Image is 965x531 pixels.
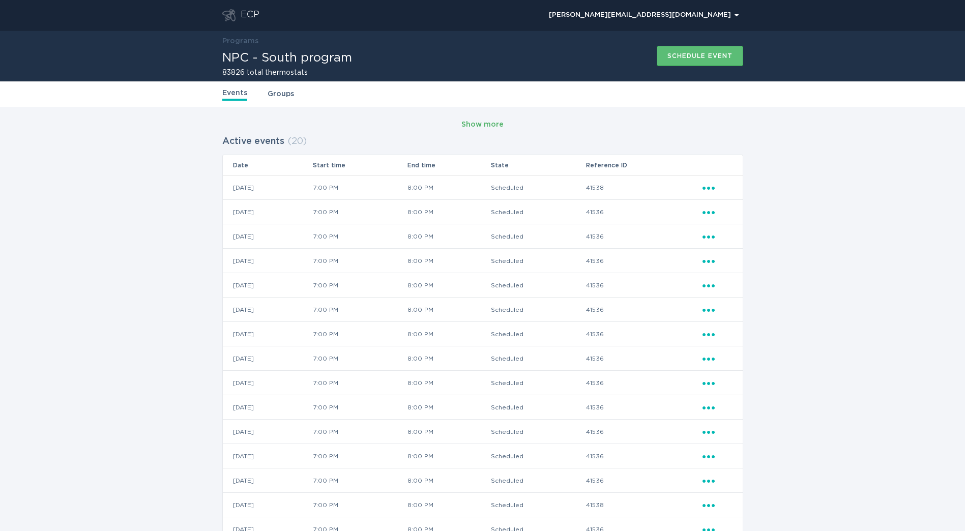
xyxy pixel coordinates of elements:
td: 41536 [586,298,702,322]
td: 7:00 PM [312,493,407,517]
td: 8:00 PM [407,298,490,322]
td: 41536 [586,346,702,371]
tr: e6519e20bbfa428e9d0f46ce982bda90 [223,249,743,273]
div: Popover menu [703,353,733,364]
span: Scheduled [491,307,523,313]
td: 8:00 PM [407,175,490,200]
td: 41536 [586,371,702,395]
div: Popover menu [703,231,733,242]
td: [DATE] [223,444,312,468]
td: [DATE] [223,322,312,346]
td: 8:00 PM [407,420,490,444]
td: 41536 [586,395,702,420]
td: 8:00 PM [407,200,490,224]
h2: Active events [222,132,284,151]
th: Reference ID [586,155,702,175]
span: Scheduled [491,404,523,410]
a: Programs [222,38,258,45]
div: Popover menu [544,8,743,23]
span: Scheduled [491,502,523,508]
td: 7:00 PM [312,224,407,249]
div: Popover menu [703,426,733,437]
div: Popover menu [703,499,733,511]
h2: 83826 total thermostats [222,69,352,76]
td: 8:00 PM [407,468,490,493]
div: Popover menu [703,182,733,193]
th: End time [407,155,490,175]
td: [DATE] [223,249,312,273]
td: 8:00 PM [407,444,490,468]
td: 8:00 PM [407,346,490,371]
td: [DATE] [223,420,312,444]
span: Scheduled [491,380,523,386]
td: [DATE] [223,493,312,517]
td: [DATE] [223,224,312,249]
td: 41536 [586,249,702,273]
tr: 96de55fefd1e49d8b92f440d712a03ab [223,346,743,371]
span: Scheduled [491,331,523,337]
td: 7:00 PM [312,249,407,273]
tr: 9837a39cf740438dac9c587242b1c9b4 [223,298,743,322]
span: Scheduled [491,453,523,459]
td: 7:00 PM [312,346,407,371]
div: Popover menu [703,475,733,486]
span: ( 20 ) [287,137,307,146]
button: Schedule event [657,46,743,66]
tr: c4c17e4b812f44318215b79ee3c08634 [223,444,743,468]
tr: Table Headers [223,155,743,175]
button: Open user account details [544,8,743,23]
td: 7:00 PM [312,395,407,420]
tr: 420f66ce66ad4d05a1523d2f99aad593 [223,395,743,420]
a: Events [222,87,247,101]
td: 41536 [586,444,702,468]
td: 41536 [586,468,702,493]
tr: 953dae13a93a4f7e82dbb93aa998066e [223,322,743,346]
div: Popover menu [703,377,733,389]
td: [DATE] [223,175,312,200]
div: Popover menu [703,206,733,218]
tr: f13385a5746948a184f9e5d02b2e12f4 [223,175,743,200]
td: 8:00 PM [407,395,490,420]
td: 7:00 PM [312,200,407,224]
span: Scheduled [491,258,523,264]
td: 7:00 PM [312,322,407,346]
div: Schedule event [667,53,733,59]
div: Show more [461,119,504,130]
td: 8:00 PM [407,322,490,346]
td: 8:00 PM [407,273,490,298]
td: 8:00 PM [407,493,490,517]
h1: NPC - South program [222,52,352,64]
a: Groups [268,88,294,100]
td: 7:00 PM [312,444,407,468]
td: 41536 [586,273,702,298]
td: [DATE] [223,346,312,371]
tr: e4ea37f755c048ffba1aac38b6afb2e5 [223,273,743,298]
div: Popover menu [703,329,733,340]
td: 8:00 PM [407,224,490,249]
tr: 494e6f7de6004c63b0aeeea201d8716e [223,371,743,395]
th: Start time [312,155,407,175]
button: Go to dashboard [222,9,236,21]
span: Scheduled [491,233,523,240]
td: 41536 [586,322,702,346]
td: [DATE] [223,395,312,420]
td: 8:00 PM [407,371,490,395]
div: Popover menu [703,451,733,462]
tr: ebdff4d3ade14be1927a72e21a7586ad [223,224,743,249]
td: [DATE] [223,371,312,395]
td: 41536 [586,420,702,444]
div: Popover menu [703,402,733,413]
div: ECP [241,9,259,21]
td: 7:00 PM [312,371,407,395]
tr: f5fe7e62c0d4408eb5f7170e22ce86ff [223,200,743,224]
tr: d9afc5c03565407197e6af756eb9c7c8 [223,468,743,493]
td: [DATE] [223,468,312,493]
td: 7:00 PM [312,273,407,298]
div: Popover menu [703,304,733,315]
td: 7:00 PM [312,298,407,322]
tr: caeba98def6e4bd5987966cfed50156f [223,420,743,444]
td: 41536 [586,200,702,224]
span: Scheduled [491,185,523,191]
span: Scheduled [491,478,523,484]
td: [DATE] [223,298,312,322]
